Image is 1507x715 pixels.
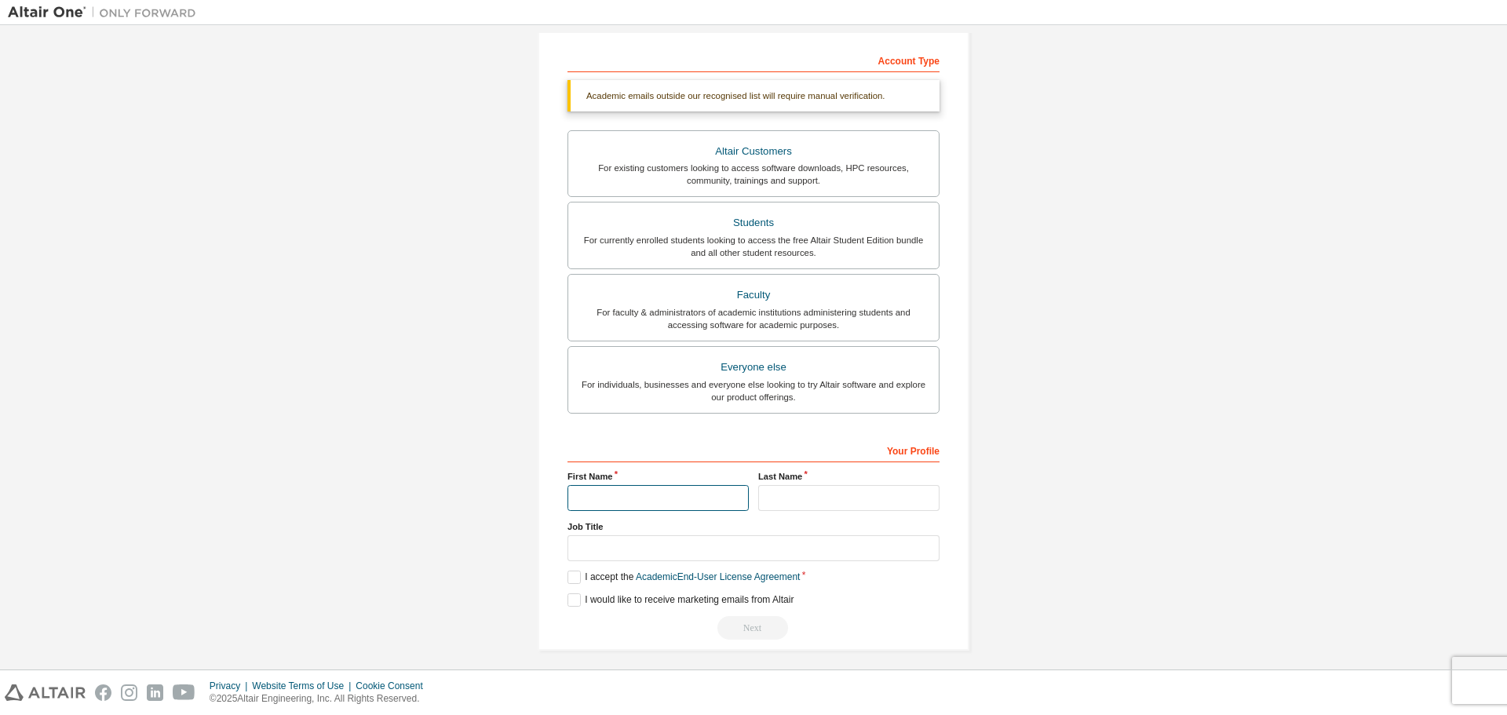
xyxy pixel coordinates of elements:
[578,140,929,162] div: Altair Customers
[636,571,800,582] a: Academic End-User License Agreement
[252,680,356,692] div: Website Terms of Use
[578,212,929,234] div: Students
[8,5,204,20] img: Altair One
[356,680,432,692] div: Cookie Consent
[578,284,929,306] div: Faculty
[567,593,794,607] label: I would like to receive marketing emails from Altair
[567,437,940,462] div: Your Profile
[567,470,749,483] label: First Name
[5,684,86,701] img: altair_logo.svg
[121,684,137,701] img: instagram.svg
[758,470,940,483] label: Last Name
[210,680,252,692] div: Privacy
[578,306,929,331] div: For faculty & administrators of academic institutions administering students and accessing softwa...
[210,692,432,706] p: © 2025 Altair Engineering, Inc. All Rights Reserved.
[578,234,929,259] div: For currently enrolled students looking to access the free Altair Student Edition bundle and all ...
[567,80,940,111] div: Academic emails outside our recognised list will require manual verification.
[147,684,163,701] img: linkedin.svg
[567,616,940,640] div: Please wait while checking email ...
[567,47,940,72] div: Account Type
[95,684,111,701] img: facebook.svg
[578,378,929,403] div: For individuals, businesses and everyone else looking to try Altair software and explore our prod...
[567,571,800,584] label: I accept the
[173,684,195,701] img: youtube.svg
[567,520,940,533] label: Job Title
[578,162,929,187] div: For existing customers looking to access software downloads, HPC resources, community, trainings ...
[578,356,929,378] div: Everyone else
